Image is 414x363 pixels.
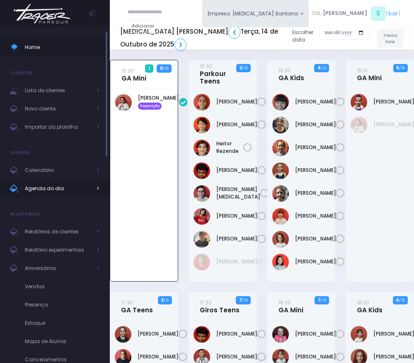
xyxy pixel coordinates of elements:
[216,167,257,174] a: [PERSON_NAME]
[312,10,322,17] span: Olá,
[321,66,326,71] small: / 12
[174,39,186,51] a: ❯
[25,281,99,292] span: Vendas
[216,330,257,338] a: [PERSON_NAME]
[357,67,368,74] small: 16:31
[25,245,91,255] span: Relatório experimentais
[194,117,210,133] img: Arthur Rezende Chemin
[161,297,164,303] strong: 3
[278,66,304,82] a: 16:30GA Kids
[278,67,291,74] small: 16:30
[138,330,179,338] a: [PERSON_NAME]
[309,5,404,22] div: [ ]
[357,66,382,82] a: 16:31GA Mini
[138,103,162,109] span: Reposição
[216,140,243,155] a: Heitor Rezende
[216,121,257,128] a: [PERSON_NAME]
[317,65,321,71] strong: 4
[351,117,367,133] img: Laura de oliveira Amorim
[295,258,336,265] a: [PERSON_NAME]
[272,117,289,133] img: Heloisa Frederico Mota
[399,66,404,71] small: / 10
[120,26,286,51] h5: [MEDICAL_DATA] [PERSON_NAME] Terça, 14 de Outubro de 2025
[25,42,99,53] span: Home
[194,254,210,270] img: Henrique Affonso
[295,121,336,128] a: [PERSON_NAME]
[194,94,210,110] img: Anna Júlia Roque Silva
[321,298,326,303] small: / 10
[272,254,289,270] img: VALENTINA ZANONI DE FREITAS
[10,206,40,223] h4: Relatórios
[194,208,210,225] img: Lorena mie sato ayres
[323,10,367,17] span: [PERSON_NAME]
[295,353,336,361] a: [PERSON_NAME]
[242,66,247,71] small: / 10
[25,103,91,114] span: Novo cliente
[216,235,257,243] a: [PERSON_NAME]
[216,98,257,105] a: [PERSON_NAME]
[10,145,31,161] h4: Agenda
[295,189,336,197] a: [PERSON_NAME]
[295,330,336,338] a: [PERSON_NAME]
[239,297,242,303] strong: 7
[25,122,91,132] span: Importar da planilha
[160,65,163,71] strong: 9
[371,6,385,21] span: S
[121,67,146,82] a: 15:30GA Mini
[318,297,321,303] strong: 7
[272,185,289,202] img: Mariana Garzuzi Palma
[10,65,32,81] h4: Clientes
[295,235,336,243] a: [PERSON_NAME]
[115,94,132,111] img: Laura de oliveira Amorim
[357,299,383,314] a: 18:30GA Kids
[278,299,303,314] a: 18:30GA Mini
[399,298,404,303] small: / 12
[25,85,91,96] span: Lista de clientes
[272,326,289,343] img: Giovanna Rodrigues Gialluize
[128,20,158,32] a: Adicionar
[216,212,257,220] a: [PERSON_NAME]
[194,140,210,156] img: Heitor Rezende Chemin
[164,298,169,303] small: / 11
[278,299,291,306] small: 18:30
[25,299,99,310] span: Presença
[272,94,289,110] img: Bianca Yoshida Nagatani
[272,140,289,156] img: Lara Prado Pfefer
[121,67,134,74] small: 15:30
[295,144,336,151] a: [PERSON_NAME]
[272,231,289,248] img: Nina Diniz Scatena Alves
[357,299,369,306] small: 18:30
[216,186,260,201] a: [PERSON_NAME][MEDICAL_DATA]
[351,326,367,343] img: Alice Fernandes Barraconi
[25,336,99,347] span: Mapa de Alunos
[121,299,153,314] a: 17:30GA Teens
[216,353,257,361] a: [PERSON_NAME]
[138,353,179,361] a: [PERSON_NAME]
[120,23,370,53] div: Escolher data:
[272,208,289,225] img: Mariana Namie Takatsuki Momesso
[115,326,131,343] img: Alice de Sousa Rodrigues Ferreira
[295,98,336,105] a: [PERSON_NAME]
[194,231,210,248] img: Lucas figueiredo guedes
[121,299,133,306] small: 17:30
[25,226,91,237] span: Relatórios de clientes
[145,64,153,73] span: 1
[351,94,367,110] img: Maria Cecília Menezes Rodrigues
[377,29,404,48] a: Treino livre
[194,162,210,179] img: João Pedro Oliveira de Meneses
[200,62,243,85] a: 16:30Parkour Teens
[295,167,336,174] a: [PERSON_NAME]
[396,65,399,71] strong: 9
[295,212,336,220] a: [PERSON_NAME]
[388,10,398,17] a: Sair
[240,65,242,71] strong: 3
[396,297,399,303] strong: 4
[200,299,212,306] small: 17:30
[272,162,289,179] img: Manuela Andrade Bertolla
[25,183,91,194] span: Agenda do dia
[194,326,210,343] img: João Pedro Oliveira de Meneses
[25,263,91,274] span: Aniversários
[216,258,257,265] a: [PERSON_NAME]
[242,298,247,303] small: / 10
[25,318,99,329] span: Estoque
